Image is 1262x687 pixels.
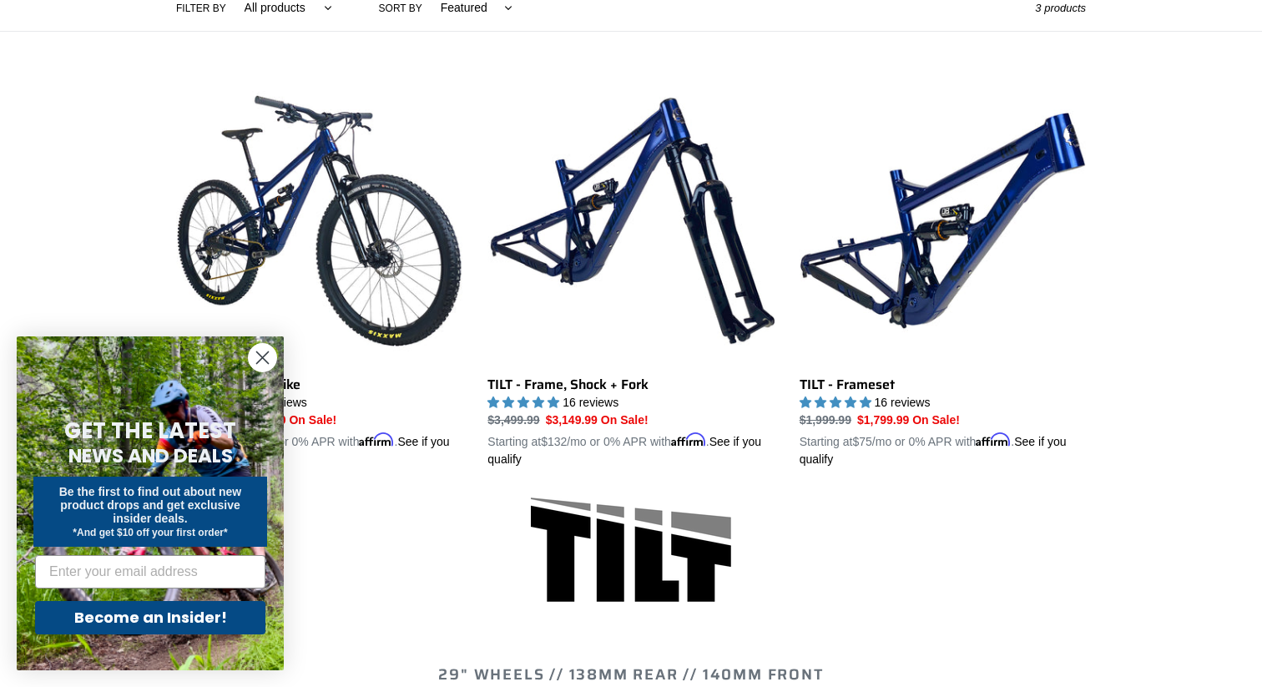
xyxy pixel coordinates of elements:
input: Enter your email address [35,555,265,588]
button: Become an Insider! [35,601,265,634]
span: *And get $10 off your first order* [73,527,227,538]
span: Be the first to find out about new product drops and get exclusive insider deals. [59,485,242,525]
label: Sort by [379,1,422,16]
span: 29" WHEELS // 138mm REAR // 140mm FRONT [438,663,823,686]
button: Close dialog [248,343,277,372]
span: NEWS AND DEALS [68,442,233,469]
span: GET THE LATEST [64,416,236,446]
span: 3 products [1035,2,1086,14]
label: Filter by [176,1,226,16]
